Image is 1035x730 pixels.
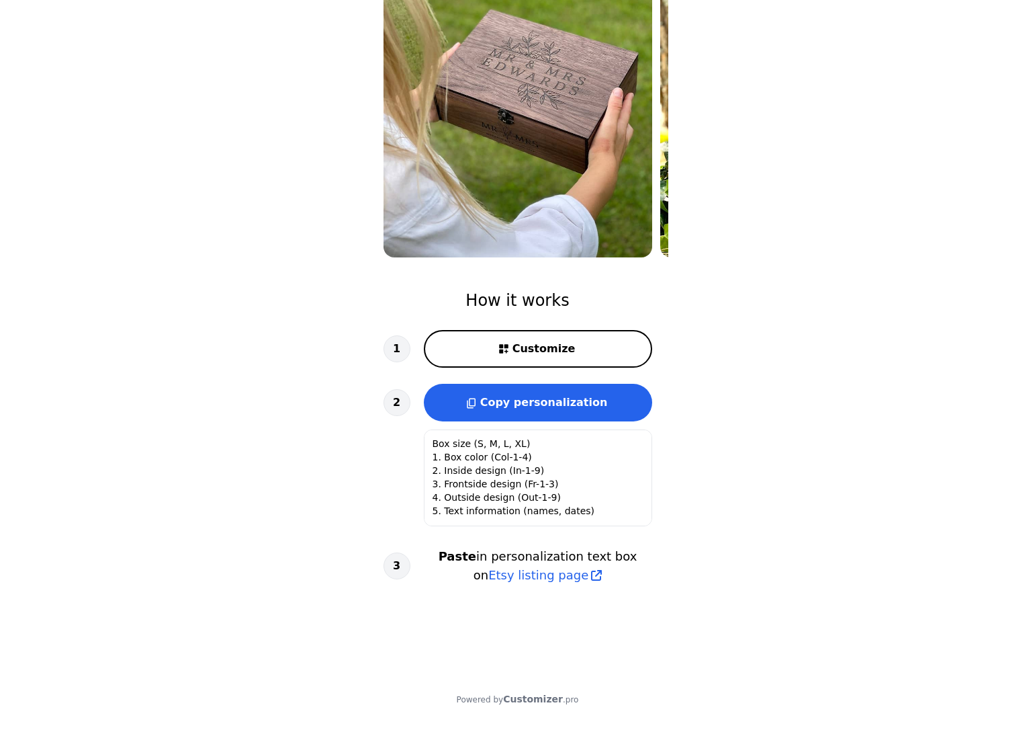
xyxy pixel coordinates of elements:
[563,695,578,704] span: .pro
[393,558,400,574] span: 3
[457,692,579,706] div: Powered by
[424,384,652,421] button: Copy personalization
[439,549,476,563] b: Paste
[424,330,652,368] button: Customize
[503,694,563,704] span: Customizer
[393,341,400,357] span: 1
[393,395,400,411] span: 2
[480,396,608,409] span: Copy personalization
[512,341,576,357] span: Customize
[488,566,588,585] span: Etsy listing page
[424,547,652,585] h3: in personalization text box on
[384,290,652,311] h2: How it works
[503,695,578,704] a: Customizer.pro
